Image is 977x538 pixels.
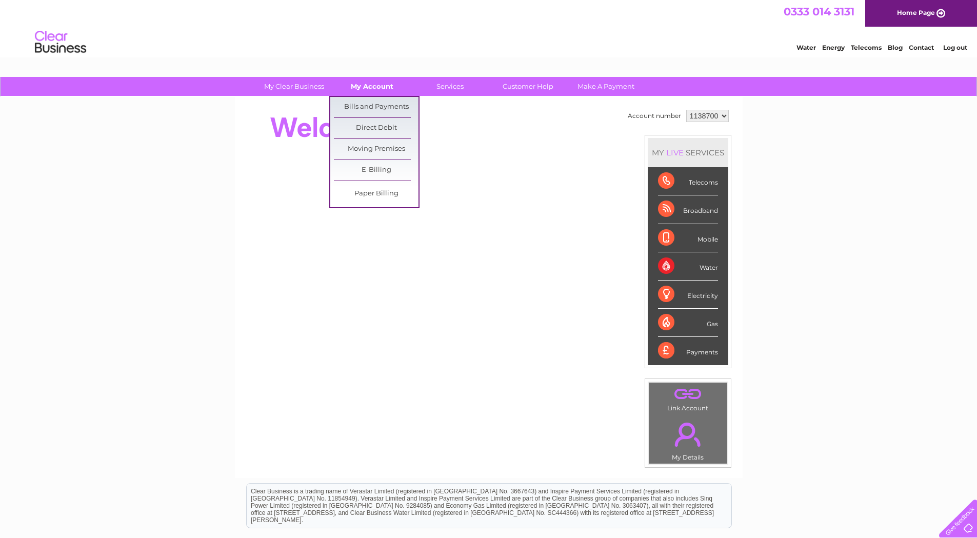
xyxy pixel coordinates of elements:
a: . [651,385,725,403]
div: Telecoms [658,167,718,195]
a: Telecoms [851,44,882,51]
div: Payments [658,337,718,365]
a: Contact [909,44,934,51]
div: Gas [658,309,718,337]
div: Clear Business is a trading name of Verastar Limited (registered in [GEOGRAPHIC_DATA] No. 3667643... [247,6,731,50]
a: Energy [822,44,845,51]
a: Direct Debit [334,118,418,138]
div: Broadband [658,195,718,224]
div: MY SERVICES [648,138,728,167]
div: Water [658,252,718,281]
a: Bills and Payments [334,97,418,117]
td: Account number [625,107,684,125]
div: Mobile [658,224,718,252]
a: Customer Help [486,77,570,96]
div: LIVE [664,148,686,157]
a: Water [796,44,816,51]
a: 0333 014 3131 [784,5,854,18]
a: Make A Payment [564,77,648,96]
td: Link Account [648,382,728,414]
img: logo.png [34,27,87,58]
a: Moving Premises [334,139,418,160]
a: Paper Billing [334,184,418,204]
td: My Details [648,414,728,464]
a: E-Billing [334,160,418,181]
a: My Account [330,77,414,96]
a: Log out [943,44,967,51]
div: Electricity [658,281,718,309]
a: Services [408,77,492,96]
a: My Clear Business [252,77,336,96]
a: . [651,416,725,452]
a: Blog [888,44,903,51]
